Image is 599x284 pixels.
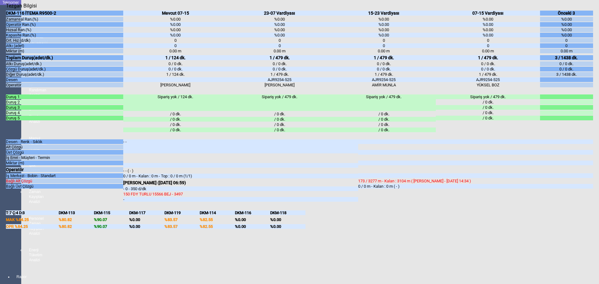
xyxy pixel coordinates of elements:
div: / 0 dk. [332,112,436,116]
div: / 0 dk. [227,122,332,127]
div: Atkı Duruş(adet/dk.) [6,61,123,66]
div: 0 / 0 dk. [332,61,436,66]
div: %0.00 [123,33,227,37]
div: 07-15 Vardiyası [436,11,540,16]
div: Duruş 4 [6,110,123,115]
div: 0 / 0 dk. [227,67,332,71]
div: AMİR MUNLA [332,83,436,87]
div: 1 / 479 dk. [436,72,540,77]
div: 0.00 m [123,49,227,53]
div: 0 / 0 dk. [332,67,436,71]
div: 1 / 479 dk. [436,55,540,60]
div: 0 [436,43,540,48]
div: 1 / 479 dk. [227,72,332,77]
div: Duruş 1 [6,94,123,99]
div: %80.82 [59,224,94,229]
div: 15-23 Vardiyası [332,11,436,16]
div: 0.00 m [332,49,436,53]
div: 0 / 0 dk. [436,61,540,66]
div: %0.00 [227,17,332,22]
div: MAK %84.25 [6,217,59,222]
div: 0 [540,43,593,48]
div: Bağlı Alt Çözgü [6,179,123,183]
div: / 0 dk. [227,112,332,116]
div: %0.00 [235,224,270,229]
div: 1 / 479 dk. [332,72,436,77]
div: %0.00 [129,224,164,229]
div: / 0 dk. [436,116,540,120]
div: DKM-117 [129,210,164,215]
div: Sipariş yok / 479 dk. [332,94,436,111]
div: Sipariş yok / 479 dk. [436,94,540,99]
div: 0 [227,43,332,48]
div: %0.00 [332,17,436,22]
div: DKM-116 [235,210,270,215]
div: T:7 Ç:4 D:3 [6,210,59,215]
div: DKM-116 İTEMA R9500-2 [6,11,123,16]
div: / 0 dk. [332,122,436,127]
div: Sipariş yok / 479 dk. [227,94,332,111]
div: İş Emri - Müşteri - Termin [6,155,123,160]
div: %0.00 [332,22,436,27]
div: 0 [123,43,227,48]
div: %83.57 [164,224,200,229]
div: 0 / 0 dk. [540,61,593,66]
div: - [123,197,358,202]
div: Duruş 3 [6,105,123,110]
div: 0 / 0 dk. [123,67,227,71]
div: Operatör [6,167,123,172]
div: 3 / 1438 dk. [540,72,593,77]
div: Hızsal Ran.(%) [6,27,123,32]
div: Duruş 2 [6,100,123,104]
div: 0 / 0 dk. [123,61,227,66]
div: 0 [332,38,436,43]
div: / 0 dk. [123,122,227,127]
div: %0.00 [227,27,332,32]
div: / 0 dk. [436,110,540,115]
div: Miktar (m) [6,49,123,53]
div: 3 / 1438 dk. [540,55,593,60]
div: 0 [123,38,227,43]
div: 1 / 479 dk. [227,55,332,60]
div: %0.00 [123,27,227,32]
div: %0.00 [540,33,593,37]
div: Kapasite Ran.(%) [6,33,123,37]
div: %0.00 [436,33,540,37]
div: / 0 dk. [436,105,540,110]
div: Çözgü Duruş(adet/dk.) [6,67,123,71]
div: Desen [6,77,123,82]
div: DKM-119 [164,210,200,215]
div: %82.55 [200,217,235,222]
div: %0.00 [123,22,227,27]
div: İş Merkezi - Bobin - Standart [6,173,123,178]
div: 0 / 0 dk. [436,67,540,71]
div: [PERSON_NAME] ([DATE] 06:59) [123,180,358,185]
div: Desen - Renk - Sıklık [6,139,123,144]
div: DKM-115 [94,210,129,215]
div: DKM-118 [270,210,305,215]
div: Toplam Duruş(adet/dk.) [6,55,123,60]
div: 0 [436,38,540,43]
div: / 0 dk. [332,128,436,132]
div: / 0 dk. [123,117,227,122]
div: 173 / 3277 m - Kalan : 3104 m ( [PERSON_NAME] - [DATE] 14:34 ) [358,179,593,183]
div: %0.00 [332,33,436,37]
div: / 0 dk. [332,117,436,122]
div: %0.00 [227,22,332,27]
div: 0 [540,38,593,43]
div: 0.00 m [540,49,593,53]
div: %0.00 [227,33,332,37]
div: %0.00 [129,217,164,222]
div: %0.00 [436,17,540,22]
div: - - [123,139,358,153]
div: DKM-113 [59,210,94,215]
div: Ort. Hız (d/dk) [6,38,123,43]
div: 23-07 Vardiyası [227,11,332,16]
div: Önceki 3 [540,11,593,16]
div: 150 FDY TURLU 15566 BEJ - 3497 [123,192,358,196]
div: %0.00 [540,27,593,32]
div: / 0 dk. [436,100,540,104]
div: 0 / 0 m - Kalan : 0 m ( - ) [358,184,593,189]
div: / 0 dk. [227,117,332,122]
div: - - ( - ) [123,168,358,173]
